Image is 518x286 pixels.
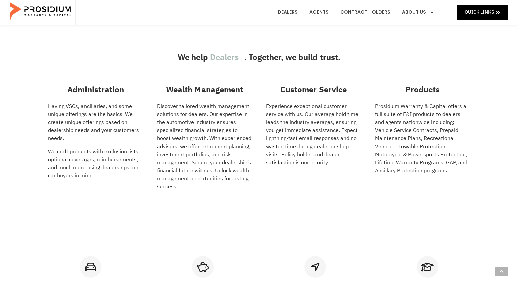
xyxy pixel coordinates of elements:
[304,256,326,278] a: ANCILLARY PRODUCTS
[375,102,470,175] p: Prosidium Warranty & Capital offers a full suite of F&I products to dealers and agents nationwide...
[465,8,494,16] span: Quick Links
[244,50,340,65] span: . Together, we build trust.
[266,102,361,167] p: Experience exceptional customer service with us. Our average hold time leads the industry average...
[192,256,214,278] a: GAP PRODUCTS
[266,83,361,96] h3: Customer Service
[375,83,470,96] h3: Products
[157,83,252,96] h3: Wealth Management
[457,5,508,19] a: Quick Links
[48,102,143,142] p: Having VSCs, ancillaries, and some unique offerings are the basics. We create unique offerings ba...
[417,256,438,278] a: DEALER DEVELOPMENT
[157,102,252,191] p: Discover tailored wealth management solutions for dealers. Our expertise in the automotive indust...
[80,256,101,278] a: VSC PRODUCTS
[48,83,143,96] h3: Administration
[178,50,208,65] span: We help
[48,148,143,180] p: We craft products with exclusion lists, optional coverages, reimbursements, and much more using d...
